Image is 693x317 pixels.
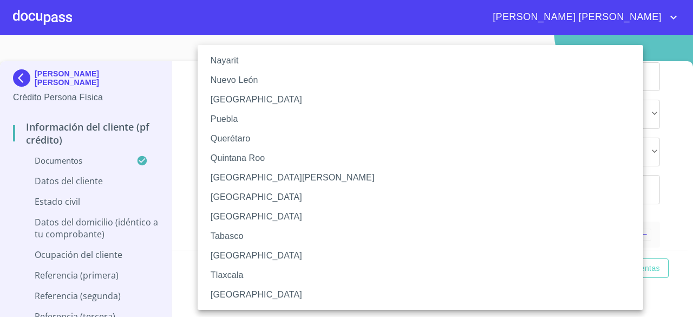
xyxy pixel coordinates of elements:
[198,187,651,207] li: [GEOGRAPHIC_DATA]
[198,51,651,70] li: Nayarit
[198,246,651,266] li: [GEOGRAPHIC_DATA]
[198,70,651,90] li: Nuevo León
[198,285,651,305] li: [GEOGRAPHIC_DATA]
[198,266,651,285] li: Tlaxcala
[198,227,651,246] li: Tabasco
[198,109,651,129] li: Puebla
[198,148,651,168] li: Quintana Roo
[198,207,651,227] li: [GEOGRAPHIC_DATA]
[198,168,651,187] li: [GEOGRAPHIC_DATA][PERSON_NAME]
[198,129,651,148] li: Querétaro
[198,90,651,109] li: [GEOGRAPHIC_DATA]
